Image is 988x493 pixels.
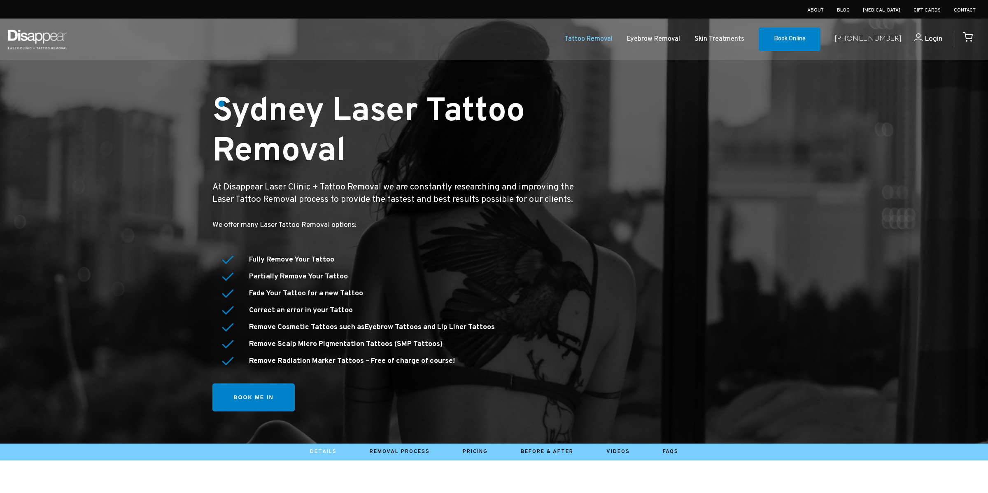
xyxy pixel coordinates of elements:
a: Details [310,449,337,455]
a: Skin Treatments [694,33,744,45]
a: Book Online [759,28,820,51]
strong: Correct an error in your Tattoo [249,306,353,315]
strong: Fade Your Tattoo for a new Tattoo [249,289,363,298]
img: Disappear - Laser Clinic and Tattoo Removal Services in Sydney, Australia [6,25,69,54]
a: Tattoo Removal [564,33,613,45]
strong: Remove Cosmetic Tattoos such as [249,322,495,332]
a: Eyebrow Removal [627,33,680,45]
a: Gift Cards [913,7,941,14]
a: Contact [954,7,976,14]
a: Blog [837,7,850,14]
a: [PHONE_NUMBER] [834,33,902,45]
a: Login [902,33,942,45]
a: Videos [606,449,630,455]
a: Before & After [521,449,573,455]
a: Book me in [212,383,295,412]
strong: Fully Remove Your Tattoo [249,255,334,264]
a: Remove Scalp Micro Pigmentation Tattoos (SMP Tattoos) [249,339,443,349]
big: At Disappear Laser Clinic + Tattoo Removal we are constantly researching and improving the Laser ... [212,182,574,205]
span: Login [925,34,942,44]
a: Removal Process [370,449,430,455]
a: [MEDICAL_DATA] [863,7,900,14]
a: Eyebrow Tattoos and Lip Liner Tattoos [365,322,495,332]
strong: Partially Remove Your Tattoo [249,272,348,281]
p: We offer many Laser Tattoo Removal options: [212,220,586,231]
small: Sydney Laser Tattoo Removal [212,91,525,173]
a: Remove Radiation Marker Tattoos – Free of charge of course! [249,356,455,366]
a: Pricing [463,449,488,455]
a: About [807,7,824,14]
a: Faqs [663,449,678,455]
